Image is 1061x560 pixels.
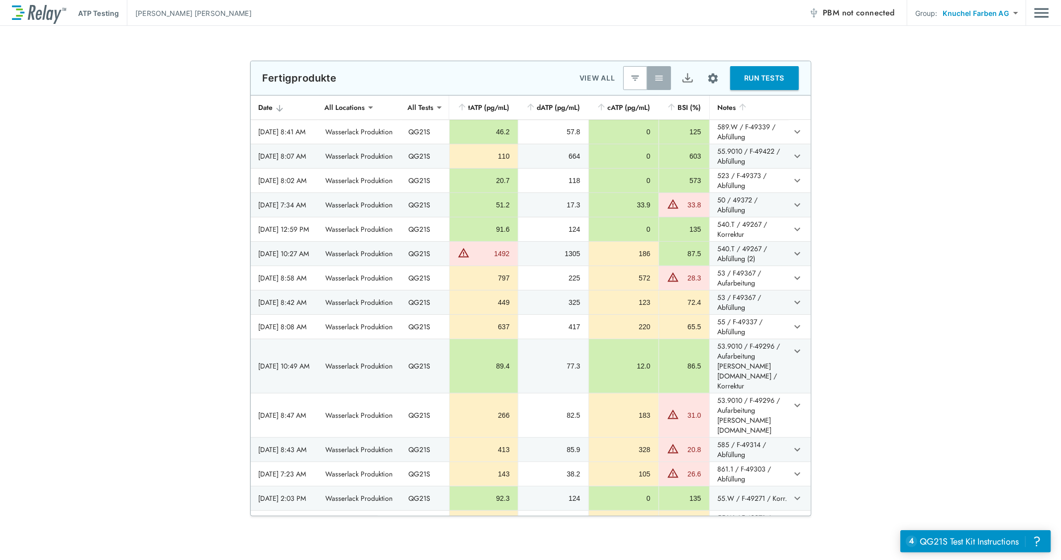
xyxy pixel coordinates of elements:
div: 17.3 [526,200,580,210]
button: expand row [789,294,806,311]
img: Settings Icon [707,72,719,85]
button: expand row [789,343,806,360]
td: 53.9010 / F-49296 / Aufarbeitung [PERSON_NAME][DOMAIN_NAME] [709,393,789,437]
td: 53 / F49367 / Abfüllung [709,290,789,314]
div: 143 [458,469,510,479]
div: 0 [597,151,651,161]
button: expand row [789,172,806,189]
div: 85.9 [526,445,580,455]
div: 1492 [472,249,510,259]
div: 33.8 [681,200,701,210]
td: Wasserlack Produktion [318,339,401,393]
div: 28.3 [681,273,701,283]
div: 20.7 [458,176,510,186]
div: [DATE] 8:47 AM [259,410,310,420]
td: QG21S [401,393,449,437]
td: QG21S [401,315,449,339]
button: expand row [789,270,806,286]
div: 72.4 [667,297,701,307]
td: Wasserlack Produktion [318,511,401,535]
div: 186 [597,249,651,259]
button: expand row [789,245,806,262]
button: expand row [789,397,806,414]
div: [DATE] 10:49 AM [259,361,310,371]
div: 118 [526,176,580,186]
td: 523 / F-49373 / Abfüllung [709,169,789,192]
td: QG21S [401,217,449,241]
span: not connected [842,7,895,18]
div: 105 [597,469,651,479]
span: PBM [823,6,895,20]
p: [PERSON_NAME] [PERSON_NAME] [135,8,252,18]
td: QG21S [401,169,449,192]
div: 20.8 [681,445,701,455]
td: Wasserlack Produktion [318,438,401,462]
td: Wasserlack Produktion [318,217,401,241]
div: [DATE] 8:43 AM [259,445,310,455]
div: 51.2 [458,200,510,210]
td: QG21S [401,193,449,217]
div: 82.5 [526,410,580,420]
div: 417 [526,322,580,332]
div: 0 [597,224,651,234]
div: 797 [458,273,510,283]
img: Warning [667,271,679,283]
div: [DATE] 7:23 AM [259,469,310,479]
div: 225 [526,273,580,283]
div: [DATE] 8:07 AM [259,151,310,161]
button: expand row [789,514,806,531]
div: 0 [597,127,651,137]
td: QG21S [401,339,449,393]
div: 26.6 [681,469,701,479]
button: expand row [789,318,806,335]
div: BSI (%) [667,101,701,113]
td: QG21S [401,144,449,168]
div: All Locations [318,97,372,117]
button: Site setup [700,65,726,92]
div: 328 [597,445,651,455]
div: 135 [667,493,701,503]
div: [DATE] 8:41 AM [259,127,310,137]
div: dATP (pg/mL) [526,101,580,113]
img: Warning [667,198,679,210]
div: 637 [458,322,510,332]
td: 861.1 / F-49303 / Abfüllung [709,462,789,486]
div: 89.4 [458,361,510,371]
td: Wasserlack Produktion [318,144,401,168]
td: 55.W / F-49271 / komplett [709,511,789,535]
td: QG21S [401,462,449,486]
div: 0 [597,493,651,503]
img: Offline Icon [809,8,819,18]
td: Wasserlack Produktion [318,193,401,217]
div: 92.3 [458,493,510,503]
div: [DATE] 8:02 AM [259,176,310,186]
td: 55.9010 / F-49422 / Abfüllung [709,144,789,168]
td: 53 / F49367 / Aufarbeitung [709,266,789,290]
iframe: Resource center [900,530,1051,553]
p: ATP Testing [78,8,119,18]
td: 53.9010 / F-49296 / Aufarbeitung [PERSON_NAME][DOMAIN_NAME] / Korrektur [709,339,789,393]
td: 55.W / F-49271 / Korr. [709,486,789,510]
div: 65.5 [667,322,701,332]
img: Warning [458,247,470,259]
div: 266 [458,410,510,420]
td: 540.T / 49267 / Korrektur [709,217,789,241]
div: 77.3 [526,361,580,371]
td: QG21S [401,242,449,266]
button: PBM not connected [805,3,899,23]
div: 325 [526,297,580,307]
div: [DATE] 10:27 AM [259,249,310,259]
button: Main menu [1034,3,1049,22]
div: 91.6 [458,224,510,234]
button: expand row [789,148,806,165]
table: sticky table [251,95,811,560]
div: 413 [458,445,510,455]
td: QG21S [401,266,449,290]
td: Wasserlack Produktion [318,120,401,144]
div: 38.2 [526,469,580,479]
td: 55 / F-49337 / Abfüllung [709,315,789,339]
div: [DATE] 2:03 PM [259,493,310,503]
div: 123 [597,297,651,307]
